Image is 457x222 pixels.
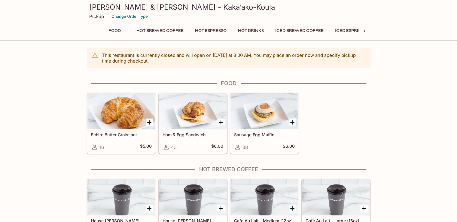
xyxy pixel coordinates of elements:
button: Food [101,26,128,35]
p: Pickup [89,14,104,19]
div: Cafe Au Lait - Large (16oz) [302,179,370,215]
button: Add Sausage Egg Muffin [289,119,296,126]
button: Hot Espresso [192,26,230,35]
h5: Echire Butter Croissant [91,132,152,137]
h4: Hot Brewed Coffee [87,166,370,173]
button: Add Ham & Egg Sandwich [217,119,225,126]
h5: $5.00 [140,143,152,151]
h5: $6.00 [211,143,223,151]
button: Hot Drinks [235,26,267,35]
h5: Ham & Egg Sandwich [163,132,223,137]
span: 43 [171,144,177,150]
a: Sausage Egg Muffin38$6.00 [230,93,299,154]
h5: Sausage Egg Muffin [234,132,295,137]
button: Add House Blend Kaka’ako - Large (16oz) [217,205,225,212]
div: House Blend Kaka’ako - Large (16oz) [159,179,227,215]
h3: [PERSON_NAME] & [PERSON_NAME] - Kaka’ako-Koula [89,2,368,12]
p: This restaurant is currently closed and will open on [DATE] at 8:00 AM . You may place an order n... [102,52,366,64]
h5: $6.00 [283,143,295,151]
div: House Blend Kaka’ako - Medium (12oz) [87,179,155,215]
button: Add Echire Butter Croissant [146,119,153,126]
a: Ham & Egg Sandwich43$6.00 [159,93,227,154]
div: Sausage Egg Muffin [230,93,298,129]
button: Iced Espresso/Cold Brew [332,26,399,35]
span: 38 [242,144,248,150]
span: 16 [99,144,104,150]
button: Hot Brewed Coffee [133,26,187,35]
button: Iced Brewed Coffee [272,26,327,35]
button: Add Cafe Au Lait - Medium (12oz) [289,205,296,212]
button: Add House Blend Kaka’ako - Medium (12oz) [146,205,153,212]
div: Ham & Egg Sandwich [159,93,227,129]
button: Change Order Type [109,12,151,21]
div: Echire Butter Croissant [87,93,155,129]
button: Add Cafe Au Lait - Large (16oz) [360,205,368,212]
a: Echire Butter Croissant16$5.00 [87,93,156,154]
div: Cafe Au Lait - Medium (12oz) [230,179,298,215]
h4: Food [87,80,370,87]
